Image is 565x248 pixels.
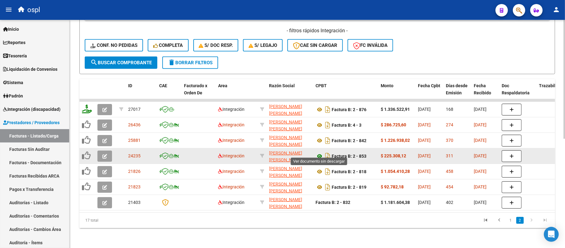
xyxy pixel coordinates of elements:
[218,153,244,158] span: Integración
[168,60,213,65] span: Borrar Filtros
[182,79,216,106] datatable-header-cell: Facturado x Orden De
[243,39,283,52] button: S/ legajo
[381,200,410,205] strong: $ 1.181.604,38
[3,79,23,86] span: Sistema
[515,215,525,226] li: page 2
[218,107,244,112] span: Integración
[446,122,453,127] span: 274
[5,6,12,13] mat-icon: menu
[287,39,343,52] button: CAE SIN CARGAR
[128,138,141,143] span: 25881
[199,43,233,48] span: S/ Doc Resp.
[128,153,141,158] span: 24235
[128,200,141,205] span: 21403
[446,83,468,95] span: Días desde Emisión
[269,104,302,116] span: [PERSON_NAME] [PERSON_NAME]
[381,169,410,174] strong: $ 1.054.410,28
[269,103,311,116] div: 20125574115
[128,83,132,88] span: ID
[3,106,61,113] span: Integración (discapacidad)
[446,153,453,158] span: 311
[474,122,487,127] span: [DATE]
[85,27,550,34] h4: - filtros rápidos Integración -
[516,217,524,224] a: 2
[153,43,183,48] span: Completa
[162,56,218,69] button: Borrar Filtros
[269,150,311,163] div: 20125574115
[218,138,244,143] span: Integración
[27,3,40,17] span: ospl
[218,169,244,174] span: Integración
[499,79,536,106] datatable-header-cell: Doc Respaldatoria
[332,123,361,128] strong: Factura B: 4 - 3
[3,92,23,99] span: Padrón
[418,122,431,127] span: [DATE]
[418,138,431,143] span: [DATE]
[148,39,189,52] button: Completa
[474,83,491,95] span: Fecha Recibido
[293,43,337,48] span: CAE SIN CARGAR
[443,79,471,106] datatable-header-cell: Días desde Emisión
[493,217,505,224] a: go to previous page
[381,122,406,127] strong: $ 286.725,60
[269,196,311,209] div: 20125574115
[324,182,332,192] i: Descargar documento
[157,79,182,106] datatable-header-cell: CAE
[446,107,453,112] span: 168
[269,134,311,147] div: 20125574115
[269,182,302,194] span: [PERSON_NAME] [PERSON_NAME]
[269,83,295,88] span: Razón Social
[553,6,560,13] mat-icon: person
[381,153,406,158] strong: $ 225.308,12
[418,169,431,174] span: [DATE]
[446,200,453,205] span: 402
[269,119,302,132] span: [PERSON_NAME] [PERSON_NAME]
[381,138,410,143] strong: $ 1.226.938,02
[332,185,366,190] strong: Factura B: 2 - 819
[544,227,559,242] div: Open Intercom Messenger
[353,43,388,48] span: FC Inválida
[415,79,443,106] datatable-header-cell: Fecha Cpbt
[218,122,244,127] span: Integración
[474,200,487,205] span: [DATE]
[539,83,564,88] span: Trazabilidad
[126,79,157,106] datatable-header-cell: ID
[418,83,440,88] span: Fecha Cpbt
[324,167,332,177] i: Descargar documento
[332,154,366,159] strong: Factura B: 2 - 853
[332,169,366,174] strong: Factura B: 2 - 818
[474,138,487,143] span: [DATE]
[474,169,487,174] span: [DATE]
[316,83,327,88] span: CPBT
[381,184,404,189] strong: $ 92.782,18
[332,107,366,112] strong: Factura B: 2 - 876
[85,39,143,52] button: Conf. no pedidas
[168,59,175,66] mat-icon: delete
[3,26,19,33] span: Inicio
[381,107,410,112] strong: $ 1.336.522,91
[332,138,366,143] strong: Factura B: 2 - 842
[218,184,244,189] span: Integración
[348,39,393,52] button: FC Inválida
[3,52,27,59] span: Tesorería
[324,120,332,130] i: Descargar documento
[249,43,277,48] span: S/ legajo
[526,217,537,224] a: go to next page
[324,105,332,115] i: Descargar documento
[216,79,258,106] datatable-header-cell: Area
[159,83,167,88] span: CAE
[267,79,313,106] datatable-header-cell: Razón Social
[218,200,244,205] span: Integración
[324,136,332,146] i: Descargar documento
[324,151,332,161] i: Descargar documento
[3,39,25,46] span: Reportes
[418,107,431,112] span: [DATE]
[3,66,57,73] span: Liquidación de Convenios
[381,83,393,88] span: Monto
[193,39,239,52] button: S/ Doc Resp.
[474,107,487,112] span: [DATE]
[378,79,415,106] datatable-header-cell: Monto
[480,217,491,224] a: go to first page
[269,197,302,209] span: [PERSON_NAME] [PERSON_NAME]
[128,122,141,127] span: 26436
